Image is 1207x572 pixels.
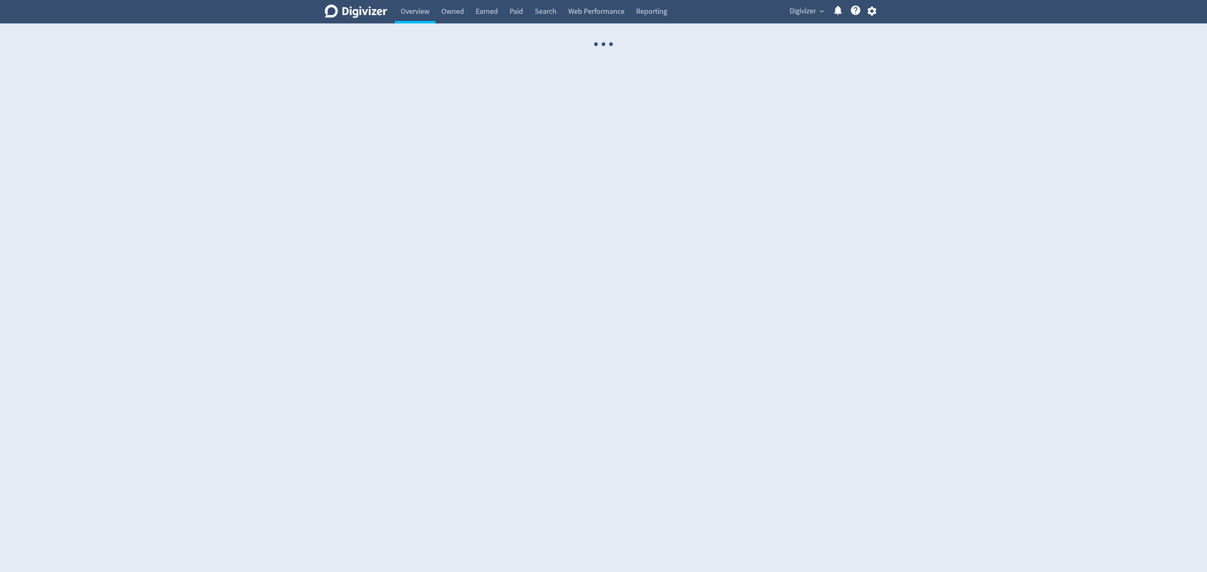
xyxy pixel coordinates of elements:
button: Digivizer [787,5,826,18]
span: Digivizer [790,5,816,18]
span: · [600,23,607,66]
span: expand_more [818,8,826,15]
span: · [607,23,615,66]
span: · [592,23,600,66]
